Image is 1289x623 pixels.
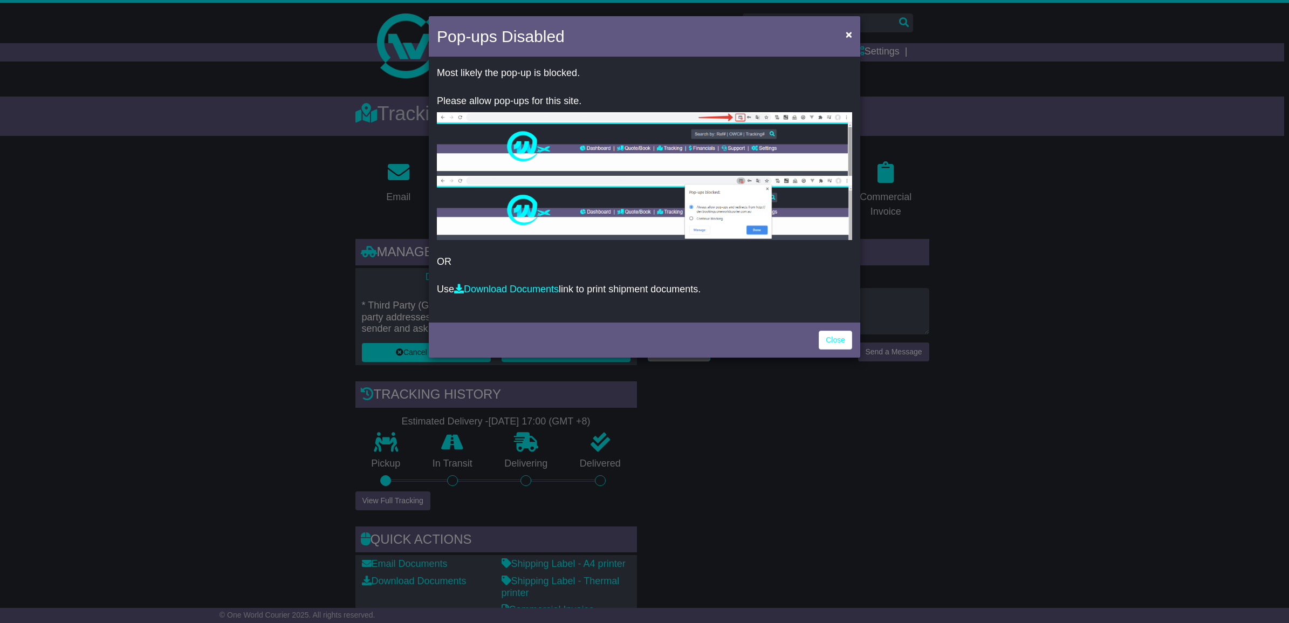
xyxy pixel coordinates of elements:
button: Close [840,23,858,45]
p: Most likely the pop-up is blocked. [437,67,852,79]
a: Close [819,331,852,350]
p: Please allow pop-ups for this site. [437,95,852,107]
img: allow-popup-2.png [437,176,852,240]
a: Download Documents [454,284,559,295]
h4: Pop-ups Disabled [437,24,565,49]
span: × [846,28,852,40]
div: OR [429,59,860,320]
img: allow-popup-1.png [437,112,852,176]
p: Use link to print shipment documents. [437,284,852,296]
